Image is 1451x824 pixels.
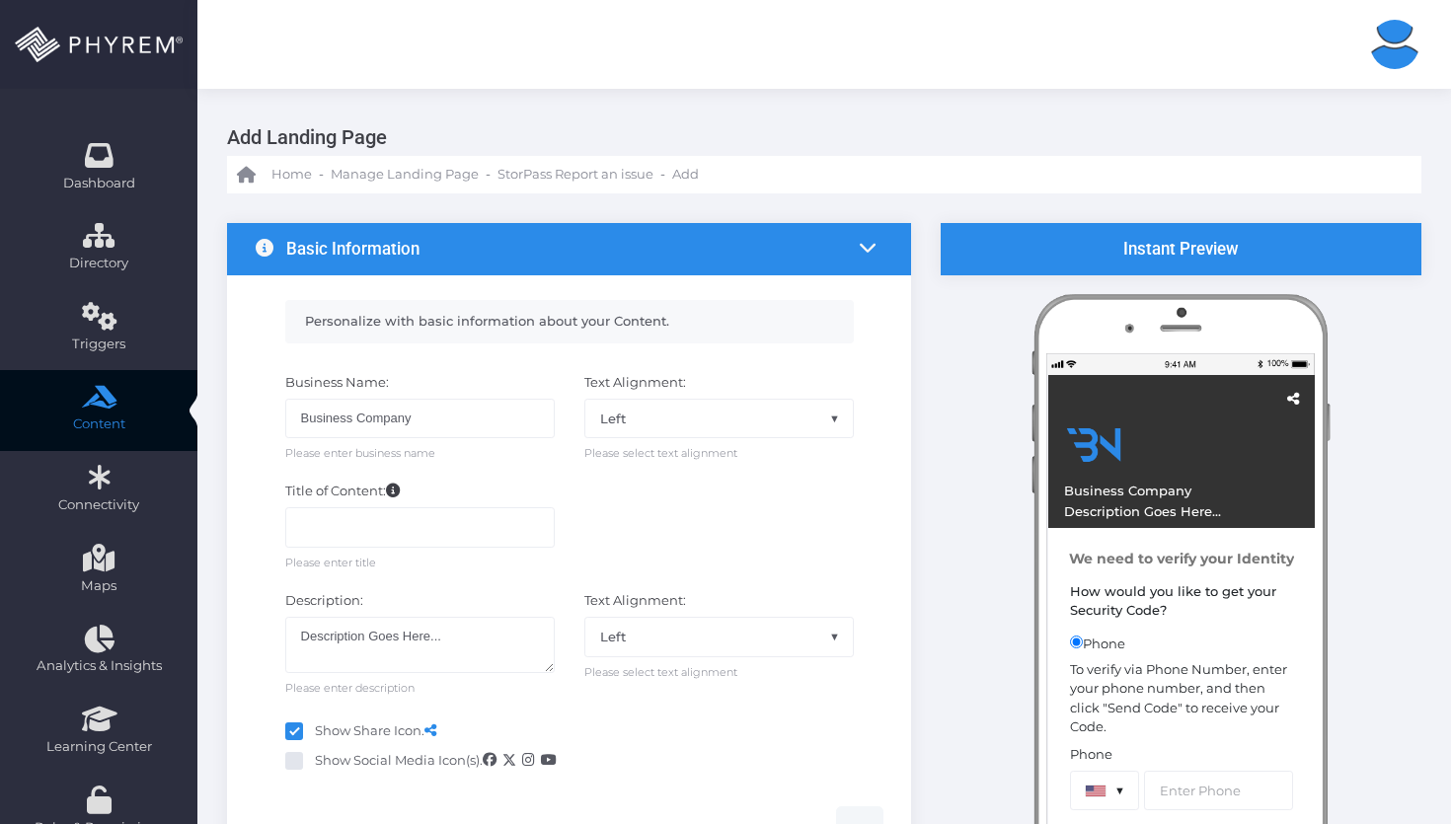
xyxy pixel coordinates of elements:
[63,174,135,193] span: Dashboard
[316,165,327,185] li: -
[584,591,686,611] label: Text Alignment:
[13,254,185,273] span: Directory
[585,400,853,437] span: Left
[497,165,653,185] span: StorPass Report an issue
[13,335,185,354] span: Triggers
[13,414,185,434] span: Content
[657,165,668,185] li: -
[285,438,435,462] span: Please enter business name
[285,548,376,571] span: Please enter title
[585,618,853,655] span: Left
[584,438,737,462] span: Please select text alignment
[331,156,479,193] a: Manage Landing Page
[285,482,400,501] label: Title of Content:
[286,239,420,259] h3: Basic Information
[227,118,1407,156] h3: Add Landing Page
[285,591,363,611] label: Description:
[672,165,699,185] span: Add
[285,373,389,393] label: Business Name:
[584,373,686,393] label: Text Alignment:
[331,165,479,185] span: Manage Landing Page
[13,737,185,757] span: Learning Center
[672,156,699,193] a: Add
[285,673,415,697] span: Please enter description
[271,165,312,185] span: Home
[237,156,312,193] a: Home
[497,156,653,193] a: StorPass Report an issue
[13,656,185,676] span: Analytics & Insights
[483,165,494,185] li: -
[81,576,116,596] span: Maps
[315,752,560,768] a: Show Social Media Icon(s).
[13,495,185,515] span: Connectivity
[584,399,854,438] span: Left
[315,722,437,738] b: Show Share Icon.
[584,617,854,656] span: Left
[285,617,555,673] textarea: Description Goes Here...
[1123,239,1239,259] h3: Instant Preview
[285,300,854,343] div: Personalize with basic information about your Content.
[584,657,737,681] span: Please select text alignment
